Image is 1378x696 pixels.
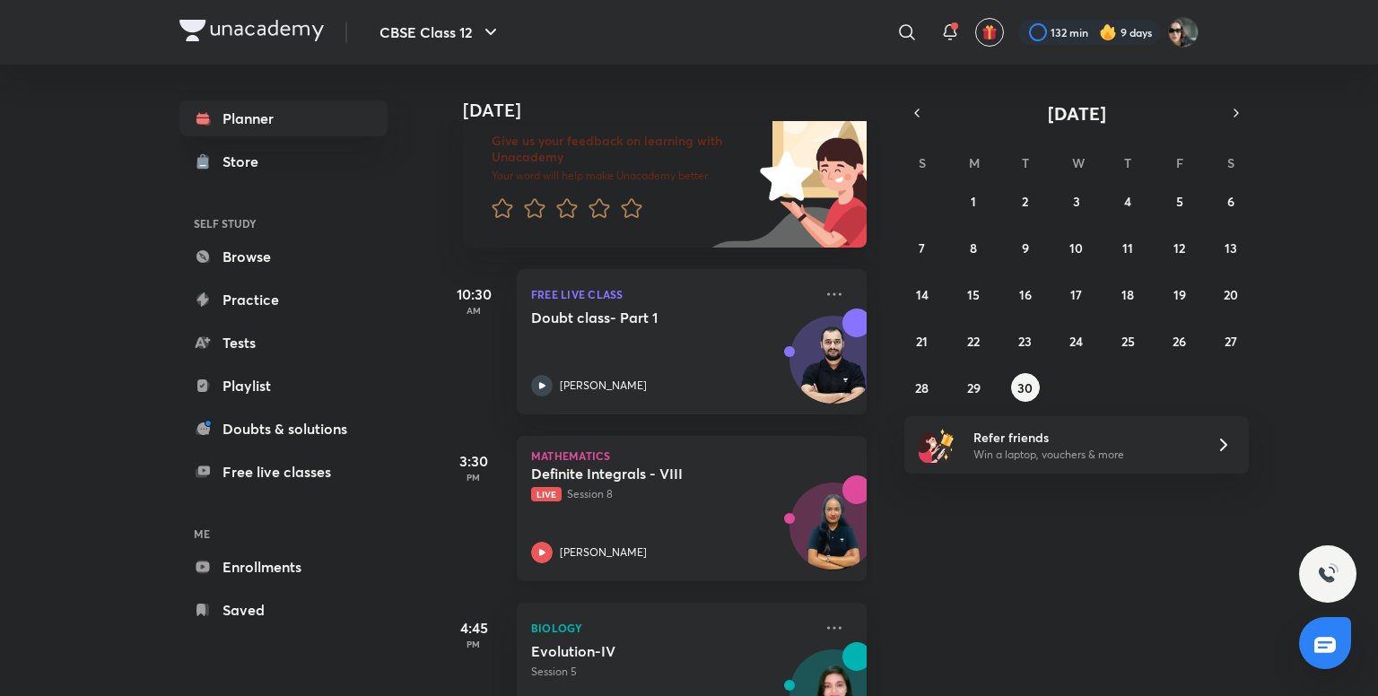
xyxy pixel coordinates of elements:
[531,642,754,660] h5: Evolution-IV
[179,282,388,318] a: Practice
[1217,187,1245,215] button: September 6, 2025
[463,100,885,121] h4: [DATE]
[1173,239,1185,257] abbr: September 12, 2025
[919,427,955,463] img: referral
[179,144,388,179] a: Store
[179,368,388,404] a: Playlist
[1011,326,1040,355] button: September 23, 2025
[1217,233,1245,262] button: September 13, 2025
[1176,154,1183,171] abbr: Friday
[1173,333,1186,350] abbr: September 26, 2025
[969,154,980,171] abbr: Monday
[699,104,867,248] img: feedback_image
[438,617,510,639] h5: 4:45
[531,309,754,326] h5: Doubt class- Part 1
[1225,333,1237,350] abbr: September 27, 2025
[1048,101,1106,126] span: [DATE]
[959,373,988,402] button: September 29, 2025
[1062,187,1091,215] button: September 3, 2025
[1073,193,1080,210] abbr: September 3, 2025
[1022,154,1029,171] abbr: Tuesday
[1113,187,1142,215] button: September 4, 2025
[1168,17,1199,48] img: Arihant
[1022,193,1028,210] abbr: September 2, 2025
[959,326,988,355] button: September 22, 2025
[1217,326,1245,355] button: September 27, 2025
[970,239,977,257] abbr: September 8, 2025
[973,447,1194,463] p: Win a laptop, vouchers & more
[531,486,813,502] p: Session 8
[959,233,988,262] button: September 8, 2025
[1227,154,1234,171] abbr: Saturday
[179,208,388,239] h6: SELF STUDY
[1165,280,1194,309] button: September 19, 2025
[915,379,929,396] abbr: September 28, 2025
[1225,239,1237,257] abbr: September 13, 2025
[975,18,1004,47] button: avatar
[1017,379,1033,396] abbr: September 30, 2025
[908,233,937,262] button: September 7, 2025
[531,450,852,461] p: Mathematics
[1011,280,1040,309] button: September 16, 2025
[1317,563,1339,585] img: ttu
[531,465,754,483] h5: Definite Integrals - VIII
[981,24,998,40] img: avatar
[179,325,388,361] a: Tests
[492,169,754,183] p: Your word will help make Unacademy better
[1217,280,1245,309] button: September 20, 2025
[531,283,813,305] p: FREE LIVE CLASS
[919,239,925,257] abbr: September 7, 2025
[1011,187,1040,215] button: September 2, 2025
[1011,373,1040,402] button: September 30, 2025
[179,592,388,628] a: Saved
[1018,333,1032,350] abbr: September 23, 2025
[531,664,813,680] p: Session 5
[222,151,269,172] div: Store
[369,14,512,50] button: CBSE Class 12
[1124,193,1131,210] abbr: September 4, 2025
[1176,193,1183,210] abbr: September 5, 2025
[908,373,937,402] button: September 28, 2025
[973,428,1194,447] h6: Refer friends
[438,639,510,649] p: PM
[179,411,388,447] a: Doubts & solutions
[1070,286,1082,303] abbr: September 17, 2025
[531,617,813,639] p: Biology
[959,187,988,215] button: September 1, 2025
[1113,326,1142,355] button: September 25, 2025
[971,193,976,210] abbr: September 1, 2025
[1069,239,1083,257] abbr: September 10, 2025
[179,20,324,41] img: Company Logo
[1224,286,1238,303] abbr: September 20, 2025
[1227,193,1234,210] abbr: September 6, 2025
[1113,233,1142,262] button: September 11, 2025
[531,487,562,501] span: Live
[560,378,647,394] p: [PERSON_NAME]
[916,333,928,350] abbr: September 21, 2025
[1022,239,1029,257] abbr: September 9, 2025
[1165,233,1194,262] button: September 12, 2025
[1069,333,1083,350] abbr: September 24, 2025
[438,305,510,316] p: AM
[179,100,388,136] a: Planner
[179,454,388,490] a: Free live classes
[790,326,877,412] img: Avatar
[1062,326,1091,355] button: September 24, 2025
[967,333,980,350] abbr: September 22, 2025
[179,20,324,46] a: Company Logo
[967,286,980,303] abbr: September 15, 2025
[1165,187,1194,215] button: September 5, 2025
[179,518,388,549] h6: ME
[179,549,388,585] a: Enrollments
[1121,286,1134,303] abbr: September 18, 2025
[1113,280,1142,309] button: September 18, 2025
[1173,286,1186,303] abbr: September 19, 2025
[492,133,754,165] h6: Give us your feedback on learning with Unacademy
[1011,233,1040,262] button: September 9, 2025
[1099,23,1117,41] img: streak
[919,154,926,171] abbr: Sunday
[908,280,937,309] button: September 14, 2025
[1072,154,1085,171] abbr: Wednesday
[1122,239,1133,257] abbr: September 11, 2025
[1121,333,1135,350] abbr: September 25, 2025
